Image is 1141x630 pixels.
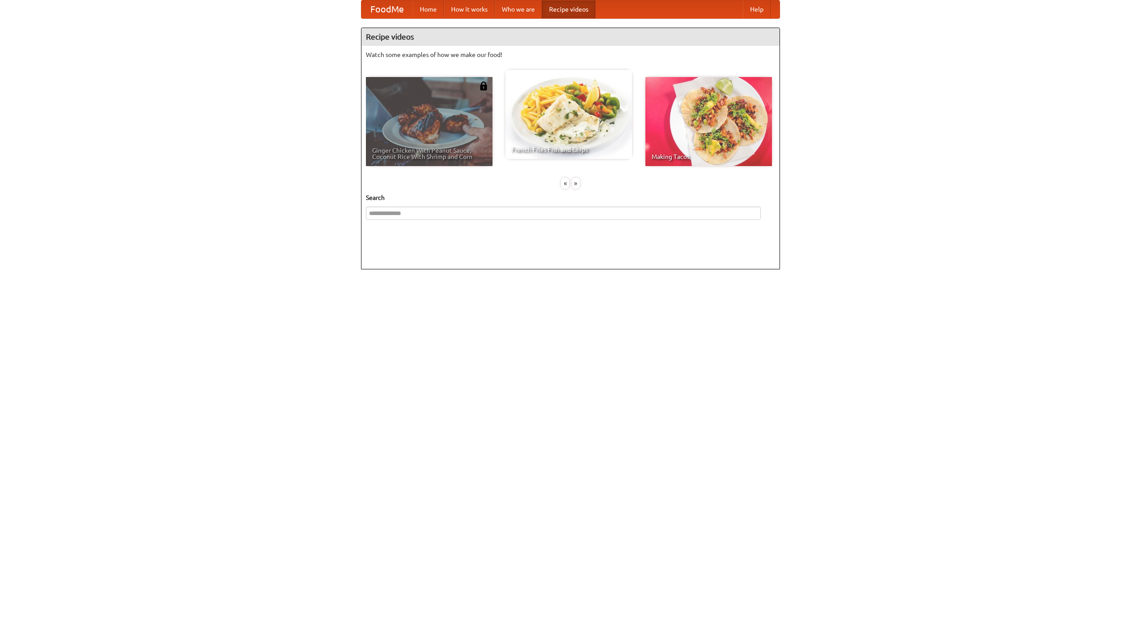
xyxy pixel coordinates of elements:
p: Watch some examples of how we make our food! [366,50,775,59]
h5: Search [366,193,775,202]
a: Who we are [495,0,542,18]
h4: Recipe videos [361,28,780,46]
a: Help [743,0,771,18]
a: Home [413,0,444,18]
a: FoodMe [361,0,413,18]
a: French Fries Fish and Chips [505,70,632,159]
a: Recipe videos [542,0,595,18]
div: « [561,178,569,189]
span: French Fries Fish and Chips [512,146,626,153]
a: How it works [444,0,495,18]
span: Making Tacos [652,154,766,160]
a: Making Tacos [645,77,772,166]
div: » [572,178,580,189]
img: 483408.png [479,81,488,90]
